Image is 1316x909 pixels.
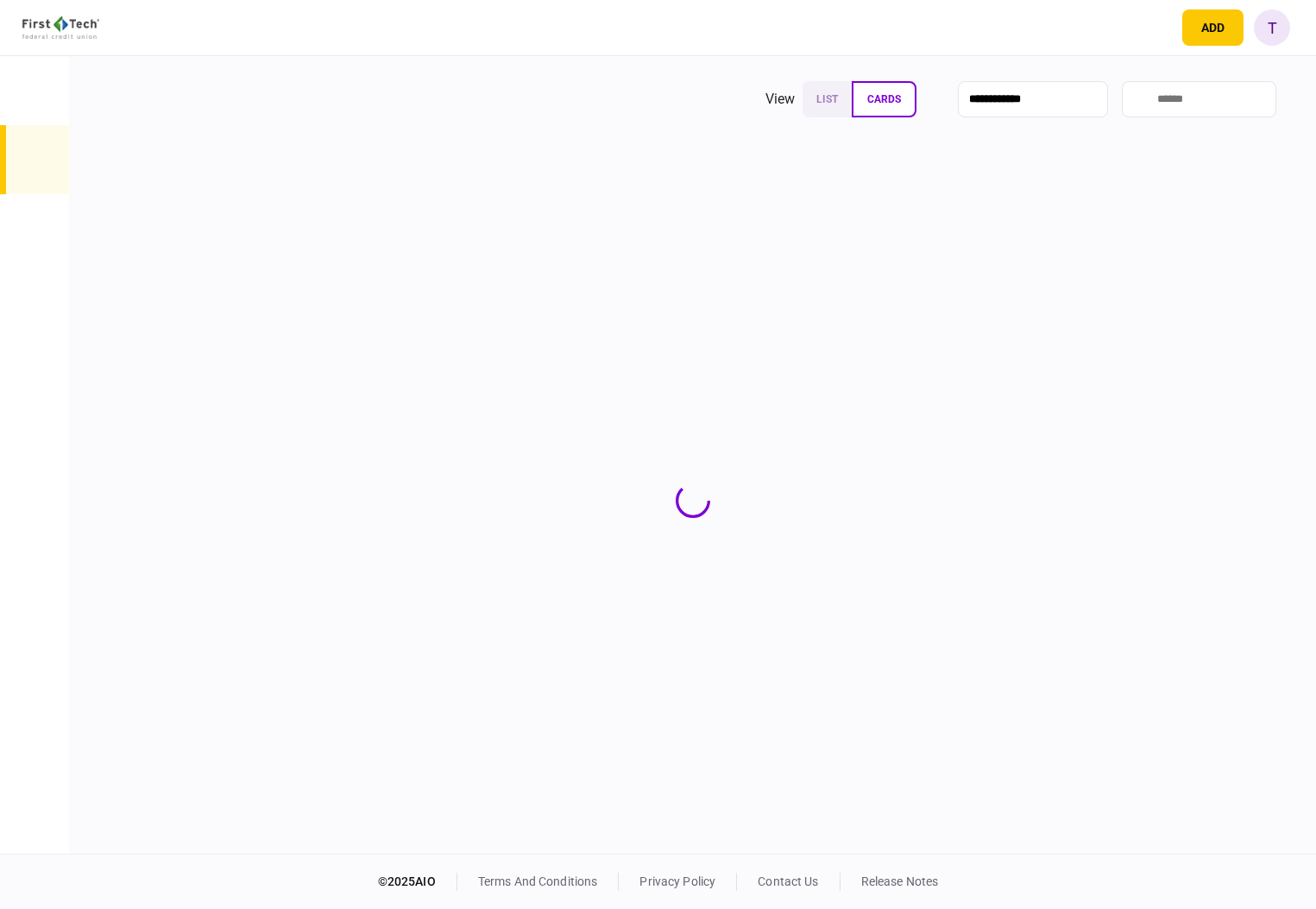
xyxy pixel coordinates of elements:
button: cards [852,81,916,117]
a: terms and conditions [478,874,598,888]
span: cards [867,93,901,105]
a: release notes [861,874,939,888]
div: view [765,89,796,110]
button: open notifications list [1136,9,1172,46]
button: list [803,81,852,117]
span: list [816,93,838,105]
button: open adding identity options [1182,9,1244,46]
button: T [1254,9,1290,46]
img: client company logo [22,16,99,39]
a: privacy policy [639,874,715,888]
div: © 2025 AIO [378,873,457,891]
a: contact us [758,874,818,888]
